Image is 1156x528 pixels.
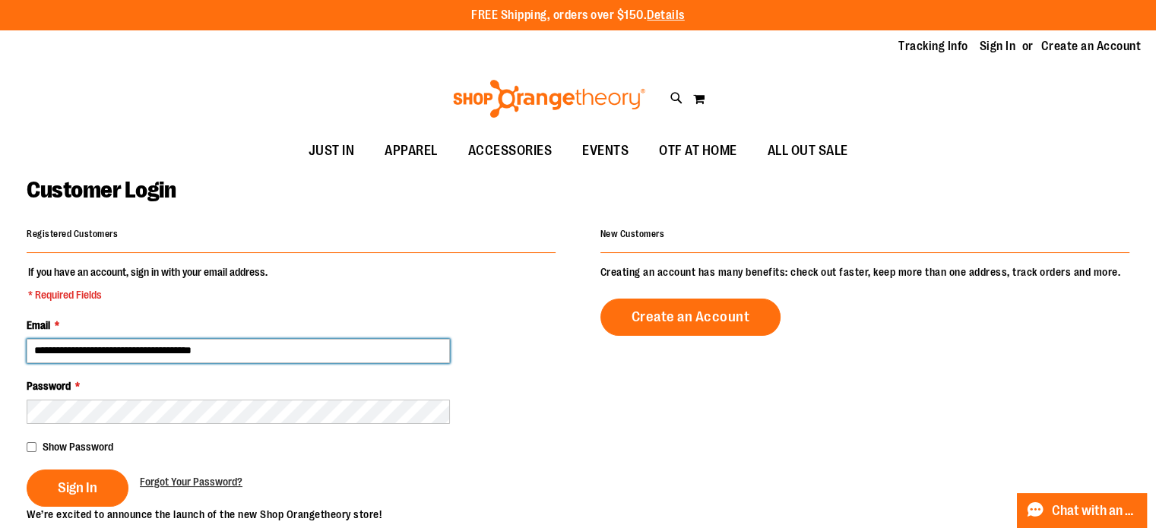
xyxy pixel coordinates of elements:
strong: Registered Customers [27,229,118,239]
p: We’re excited to announce the launch of the new Shop Orangetheory store! [27,507,578,522]
p: Creating an account has many benefits: check out faster, keep more than one address, track orders... [600,264,1129,280]
span: Email [27,319,50,331]
span: Password [27,380,71,392]
span: Show Password [43,441,113,453]
span: ACCESSORIES [468,134,553,168]
a: Details [647,8,685,22]
strong: New Customers [600,229,665,239]
p: FREE Shipping, orders over $150. [471,7,685,24]
a: Sign In [980,38,1016,55]
span: EVENTS [582,134,629,168]
span: APPAREL [385,134,438,168]
span: * Required Fields [28,287,268,302]
span: JUST IN [309,134,355,168]
button: Sign In [27,470,128,507]
button: Chat with an Expert [1017,493,1148,528]
a: Forgot Your Password? [140,474,242,489]
span: Sign In [58,479,97,496]
img: npw-badge-icon-locked.svg [424,405,436,417]
span: Chat with an Expert [1052,504,1138,518]
span: Forgot Your Password? [140,476,242,488]
legend: If you have an account, sign in with your email address. [27,264,269,302]
span: ALL OUT SALE [768,134,848,168]
span: Customer Login [27,177,176,203]
a: Create an Account [600,299,781,336]
span: OTF AT HOME [659,134,737,168]
span: Create an Account [632,308,750,325]
img: Shop Orangetheory [451,80,648,118]
img: npw-badge-icon-locked.svg [424,344,436,356]
a: Create an Account [1041,38,1142,55]
a: Tracking Info [898,38,968,55]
